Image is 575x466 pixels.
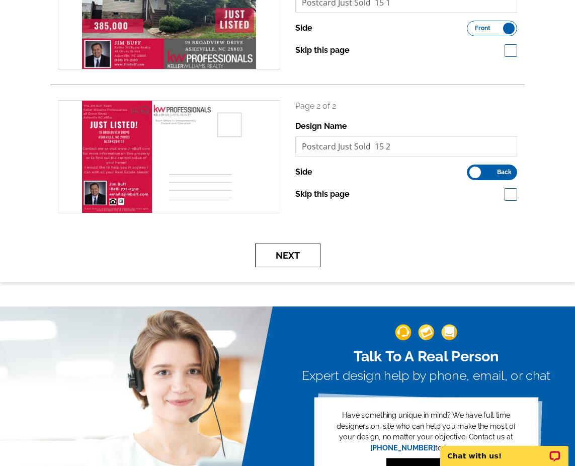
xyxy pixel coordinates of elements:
[295,120,347,132] label: Design Name
[295,188,350,200] label: Skip this page
[295,22,312,34] label: Side
[295,166,312,178] label: Side
[497,170,512,175] span: Back
[301,347,550,365] h2: Talk To A Real Person
[475,26,490,31] span: Front
[395,324,411,340] img: support-img-1.png
[370,443,435,452] a: [PHONE_NUMBER]
[441,324,457,340] img: support-img-3_1.png
[295,136,518,157] input: File Name
[301,368,550,383] h3: Expert design help by phone, email, or chat
[255,244,320,267] button: Next
[418,324,434,340] img: support-img-2.png
[295,100,518,112] p: Page 2 of 2
[295,44,350,56] label: Skip this page
[328,410,524,453] p: Have something unique in mind? We have full time designers on-site who can help you make the most...
[434,434,575,466] iframe: LiveChat chat widget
